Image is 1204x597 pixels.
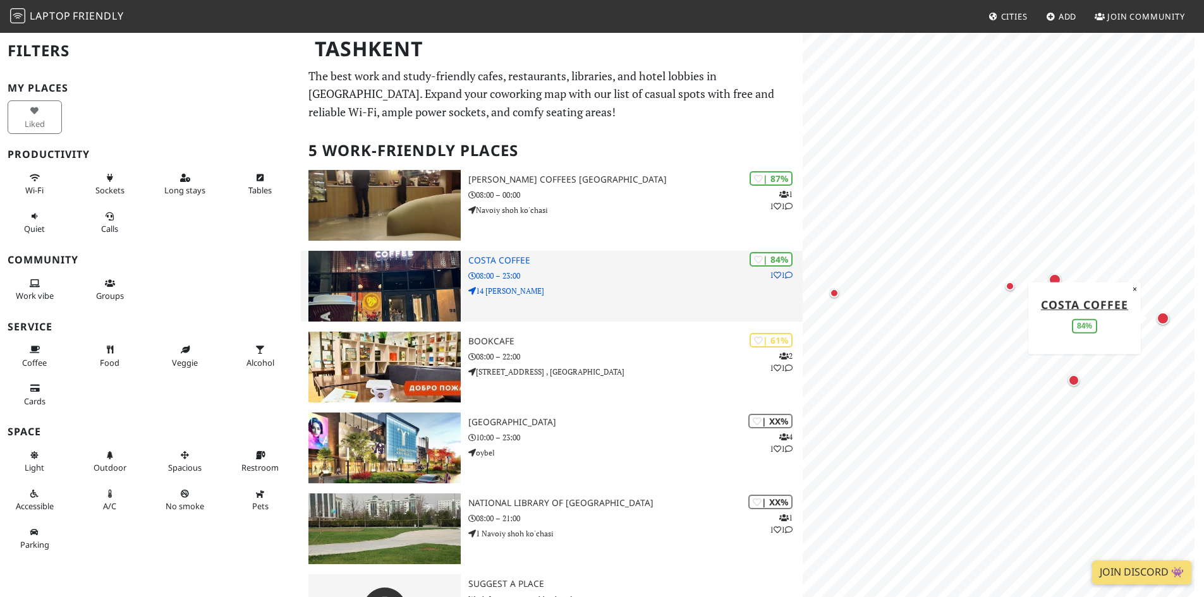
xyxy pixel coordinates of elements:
p: 08:00 – 00:00 [468,189,803,201]
button: Restroom [233,445,288,478]
h3: Service [8,321,293,333]
span: Smoke free [166,500,204,512]
div: | XX% [748,495,793,509]
p: 2 1 1 [770,350,793,374]
p: 1 Navoiy shoh ko'chasi [468,528,803,540]
span: Credit cards [24,395,46,407]
a: Cities [983,5,1033,28]
h3: BookCafe [468,336,803,347]
button: Tables [233,167,288,201]
p: The best work and study-friendly cafes, restaurants, libraries, and hotel lobbies in [GEOGRAPHIC_... [308,67,795,121]
span: Work-friendly tables [248,184,272,196]
div: Map marker [1002,279,1018,294]
span: Alcohol [246,357,274,368]
span: Accessible [16,500,54,512]
div: Map marker [1066,372,1082,389]
p: oybel [468,447,803,459]
p: 1 1 1 [770,512,793,536]
div: | 61% [750,333,793,347]
img: National Library of Uzbekistan [308,493,461,564]
button: Outdoor [83,445,137,478]
h3: [GEOGRAPHIC_DATA] [468,417,803,428]
span: Long stays [164,184,205,196]
img: Gloria Jean's Coffees Tashkent [308,170,461,241]
button: Cards [8,378,62,411]
button: Spacious [158,445,212,478]
a: LaptopFriendly LaptopFriendly [10,6,124,28]
button: No smoke [158,483,212,517]
img: Tashkent City Mall [308,413,461,483]
p: 4 1 1 [770,431,793,455]
h3: Costa Coffee [468,255,803,266]
button: Coffee [8,339,62,373]
div: | 87% [750,171,793,186]
span: Natural light [25,462,44,473]
div: | 84% [750,252,793,267]
img: Costa Coffee [308,251,461,322]
a: Join Discord 👾 [1092,560,1191,584]
p: 08:00 – 21:00 [468,512,803,524]
div: Map marker [1046,271,1064,289]
button: Pets [233,483,288,517]
h3: Community [8,254,293,266]
button: Alcohol [233,339,288,373]
p: 10:00 – 23:00 [468,431,803,443]
a: Join Community [1090,5,1190,28]
button: Sockets [83,167,137,201]
h2: Filters [8,32,293,70]
p: 1 1 [770,269,793,281]
span: Power sockets [95,184,125,196]
a: Costa Coffee [1041,296,1128,311]
span: Spacious [168,462,202,473]
h3: Space [8,426,293,438]
button: Light [8,445,62,478]
span: Pet friendly [252,500,269,512]
div: Map marker [1154,310,1172,327]
span: Cities [1001,11,1028,22]
div: Map marker [827,286,842,301]
span: People working [16,290,54,301]
span: Friendly [73,9,123,23]
button: Parking [8,522,62,555]
p: 08:00 – 23:00 [468,270,803,282]
span: Video/audio calls [101,223,118,234]
h2: 5 Work-Friendly Places [308,131,795,170]
button: Wi-Fi [8,167,62,201]
span: Add [1059,11,1077,22]
h3: [PERSON_NAME] Coffees [GEOGRAPHIC_DATA] [468,174,803,185]
p: 08:00 – 22:00 [468,351,803,363]
span: Quiet [24,223,45,234]
button: A/C [83,483,137,517]
button: Close popup [1129,282,1141,296]
a: Tashkent City Mall | XX% 411 [GEOGRAPHIC_DATA] 10:00 – 23:00 oybel [301,413,803,483]
h3: Productivity [8,148,293,160]
h3: National Library of [GEOGRAPHIC_DATA] [468,498,803,509]
span: Group tables [96,290,124,301]
a: Costa Coffee | 84% 11 Costa Coffee 08:00 – 23:00 14 [PERSON_NAME] [301,251,803,322]
span: Stable Wi-Fi [25,184,44,196]
span: Coffee [22,357,47,368]
p: Navoiy shoh ko'chasi [468,204,803,216]
button: Food [83,339,137,373]
a: BookCafe | 61% 211 BookCafe 08:00 – 22:00 [STREET_ADDRESS] , [GEOGRAPHIC_DATA] [301,332,803,402]
p: 14 [PERSON_NAME] [468,285,803,297]
span: Air conditioned [103,500,116,512]
div: 84% [1072,319,1097,334]
a: Add [1041,5,1082,28]
span: Food [100,357,119,368]
div: | XX% [748,414,793,428]
h3: Suggest a Place [468,579,803,589]
button: Quiet [8,206,62,239]
button: Work vibe [8,273,62,306]
button: Long stays [158,167,212,201]
h3: My Places [8,82,293,94]
a: National Library of Uzbekistan | XX% 111 National Library of [GEOGRAPHIC_DATA] 08:00 – 21:00 1 Na... [301,493,803,564]
button: Veggie [158,339,212,373]
span: Laptop [30,9,71,23]
h1: Tashkent [305,32,800,66]
button: Calls [83,206,137,239]
img: LaptopFriendly [10,8,25,23]
span: Veggie [172,357,198,368]
span: Restroom [241,462,279,473]
a: Gloria Jean's Coffees Tashkent | 87% 111 [PERSON_NAME] Coffees [GEOGRAPHIC_DATA] 08:00 – 00:00 Na... [301,170,803,241]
